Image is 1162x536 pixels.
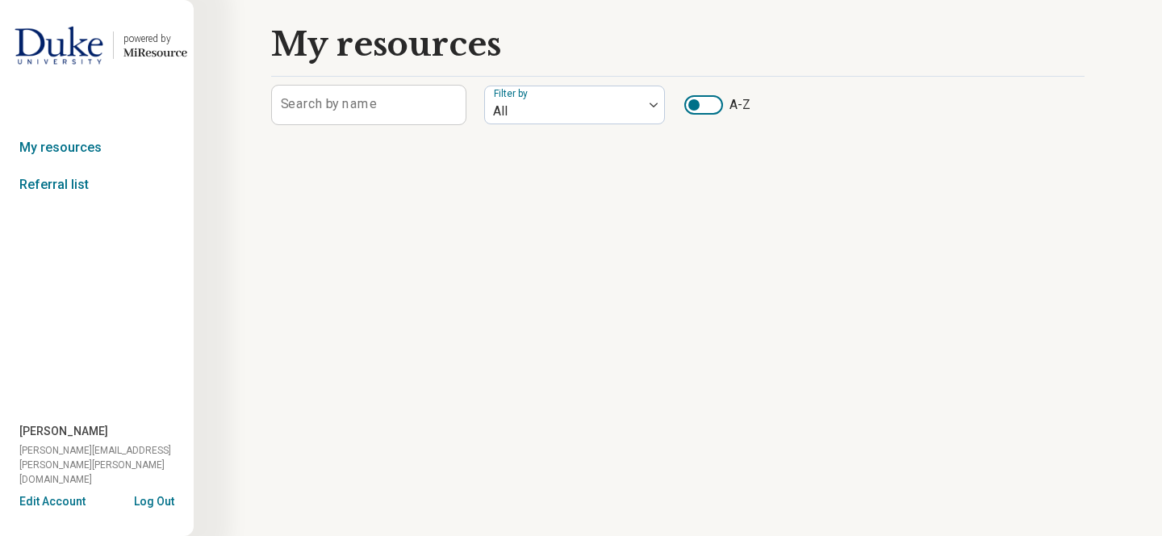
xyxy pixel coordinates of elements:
[123,31,187,46] div: powered by
[271,26,501,63] h1: My resources
[19,423,108,440] span: [PERSON_NAME]
[6,26,187,65] a: Duke Universitypowered by
[494,88,531,99] label: Filter by
[19,443,194,487] span: [PERSON_NAME][EMAIL_ADDRESS][PERSON_NAME][PERSON_NAME][DOMAIN_NAME]
[19,493,86,510] button: Edit Account
[684,95,750,115] label: A-Z
[281,98,377,111] label: Search by name
[15,26,103,65] img: Duke University
[134,493,174,506] button: Log Out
